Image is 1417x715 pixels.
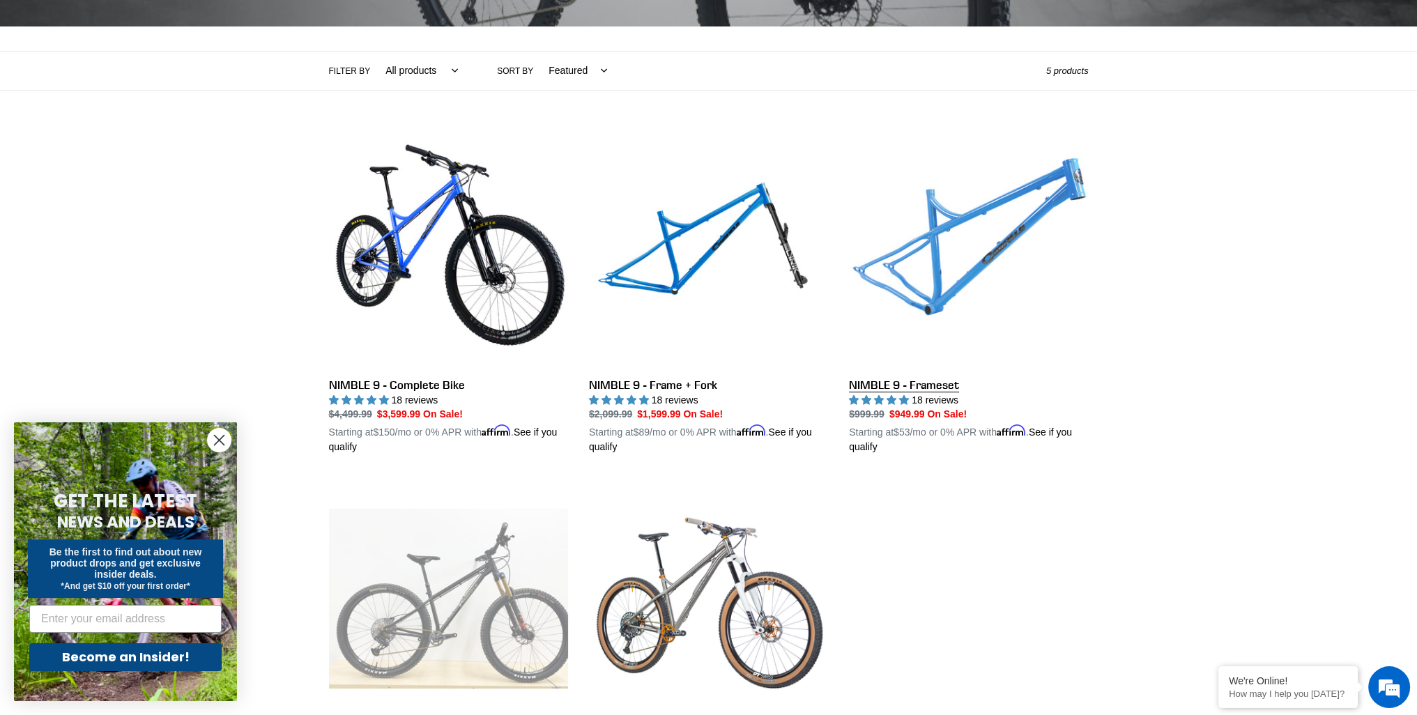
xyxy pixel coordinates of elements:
[61,581,190,591] span: *And get $10 off your first order*
[54,489,197,514] span: GET THE LATEST
[1229,689,1347,699] p: How may I help you today?
[29,643,222,671] button: Become an Insider!
[29,605,222,633] input: Enter your email address
[497,65,533,77] label: Sort by
[49,546,202,580] span: Be the first to find out about new product drops and get exclusive insider deals.
[1229,675,1347,686] div: We're Online!
[329,65,371,77] label: Filter by
[1046,66,1089,76] span: 5 products
[207,428,231,452] button: Close dialog
[57,511,194,533] span: NEWS AND DEALS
